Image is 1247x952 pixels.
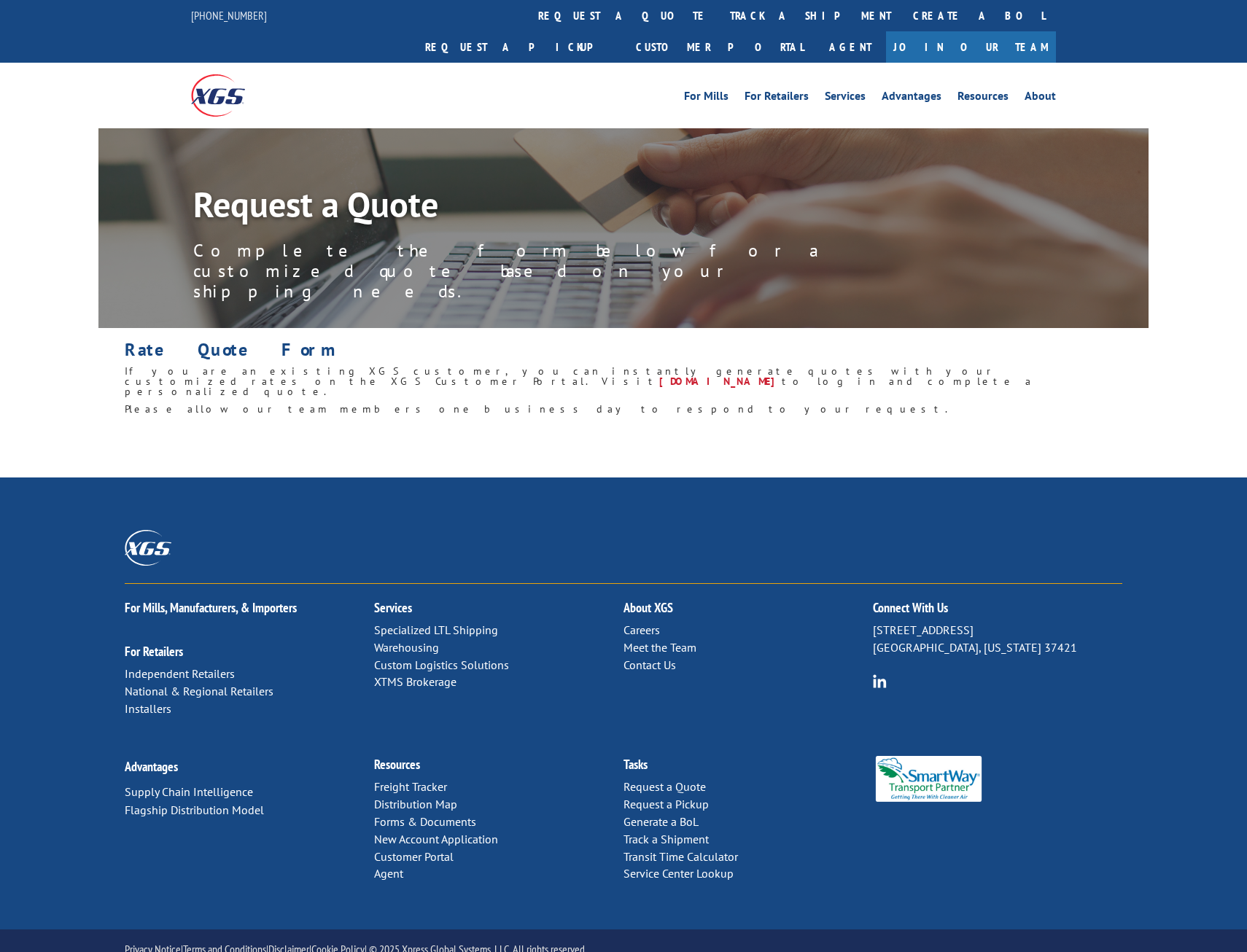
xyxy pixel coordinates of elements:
[374,797,457,811] a: Distribution Map
[623,849,738,864] a: Transit Time Calculator
[684,90,729,106] a: For Mills
[873,756,984,802] img: Smartway_Logo
[125,599,297,616] a: For Mills, Manufacturers, & Importers
[414,31,625,63] a: Request a pickup
[886,31,1056,63] a: Join Our Team
[659,375,782,388] a: [DOMAIN_NAME]
[623,779,706,794] a: Request a Quote
[374,814,476,829] a: Forms & Documents
[873,601,1122,622] h2: Connect With Us
[374,640,439,655] a: Warehousing
[957,90,1009,106] a: Resources
[882,90,941,106] a: Advantages
[623,640,696,655] a: Meet the Team
[125,530,171,566] img: XGS_Logos_ALL_2024_All_White
[374,779,447,794] a: Freight Tracker
[125,643,183,660] a: For Retailers
[745,90,809,106] a: For Retailers
[623,797,709,811] a: Request a Pickup
[125,364,997,388] span: If you are an existing XGS customer, you can instantly generate quotes with your customized rates...
[623,658,676,672] a: Contact Us
[374,756,420,773] a: Resources
[191,8,267,23] a: [PHONE_NUMBER]
[374,674,457,689] a: XTMS Brokerage
[125,375,1033,398] span: to log in and complete a personalized quote.
[125,666,235,681] a: Independent Retailers
[374,866,403,881] a: Agent
[374,832,498,846] a: New Account Application
[125,684,273,698] a: National & Regional Retailers
[623,814,699,829] a: Generate a BoL
[125,701,171,716] a: Installers
[125,341,1122,366] h1: Rate Quote Form
[374,623,498,637] a: Specialized LTL Shipping
[825,90,866,106] a: Services
[374,849,454,864] a: Customer Portal
[125,784,253,799] a: Supply Chain Intelligence
[374,599,412,616] a: Services
[623,758,873,779] h2: Tasks
[623,623,660,637] a: Careers
[625,31,815,63] a: Customer Portal
[873,674,887,688] img: group-6
[193,187,850,229] h1: Request a Quote
[623,866,734,881] a: Service Center Lookup
[374,658,509,672] a: Custom Logistics Solutions
[125,758,178,775] a: Advantages
[815,31,886,63] a: Agent
[623,599,673,616] a: About XGS
[125,803,264,817] a: Flagship Distribution Model
[1025,90,1056,106] a: About
[623,832,709,846] a: Track a Shipment
[193,241,850,302] p: Complete the form below for a customized quote based on your shipping needs.
[873,622,1122,657] p: [STREET_ADDRESS] [GEOGRAPHIC_DATA], [US_STATE] 37421
[125,404,1122,421] h6: Please allow our team members one business day to respond to your request.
